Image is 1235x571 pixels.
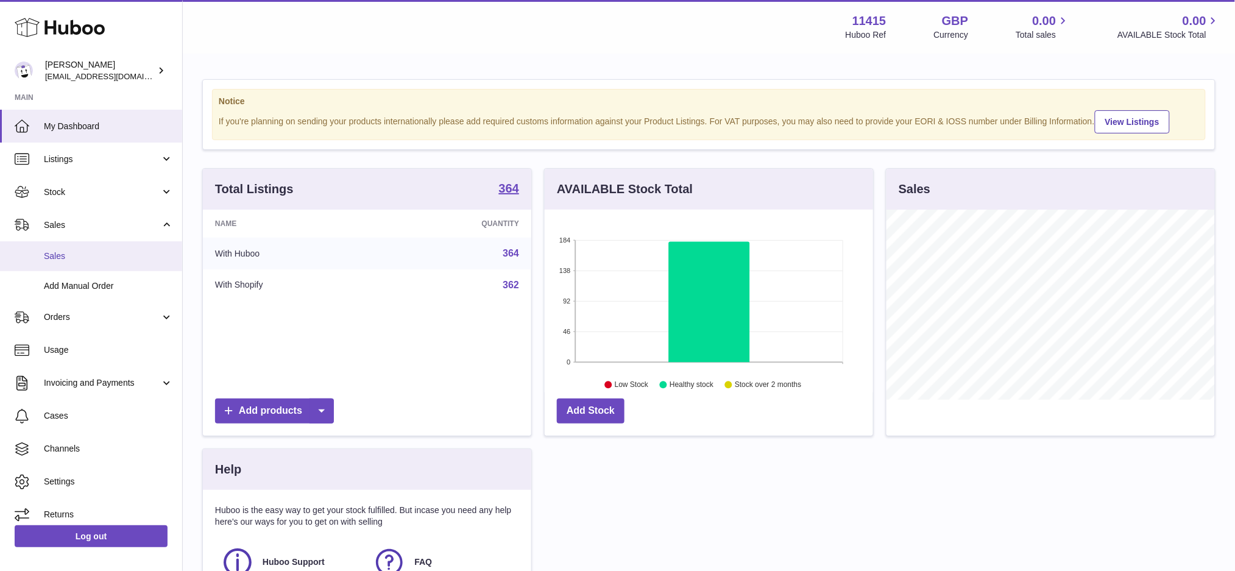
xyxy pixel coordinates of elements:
[852,13,886,29] strong: 11415
[219,108,1199,133] div: If you're planning on sending your products internationally please add required customs informati...
[1016,29,1070,41] span: Total sales
[503,248,519,258] a: 364
[44,186,160,198] span: Stock
[557,181,693,197] h3: AVAILABLE Stock Total
[670,381,714,389] text: Healthy stock
[1117,29,1220,41] span: AVAILABLE Stock Total
[1095,110,1170,133] a: View Listings
[215,399,334,424] a: Add products
[215,505,519,528] p: Huboo is the easy way to get your stock fulfilled. But incase you need any help here's our ways f...
[44,250,173,262] span: Sales
[559,267,570,274] text: 138
[44,476,173,488] span: Settings
[44,377,160,389] span: Invoicing and Payments
[414,556,432,568] span: FAQ
[846,29,886,41] div: Huboo Ref
[567,358,570,366] text: 0
[1033,13,1056,29] span: 0.00
[1016,13,1070,41] a: 0.00 Total sales
[44,509,173,520] span: Returns
[215,461,241,478] h3: Help
[44,443,173,455] span: Channels
[45,59,155,82] div: [PERSON_NAME]
[203,269,380,301] td: With Shopify
[263,556,325,568] span: Huboo Support
[15,525,168,547] a: Log out
[557,399,625,424] a: Add Stock
[934,29,969,41] div: Currency
[44,410,173,422] span: Cases
[563,297,570,305] text: 92
[44,280,173,292] span: Add Manual Order
[942,13,968,29] strong: GBP
[1117,13,1220,41] a: 0.00 AVAILABLE Stock Total
[203,238,380,269] td: With Huboo
[503,280,519,290] a: 362
[15,62,33,80] img: care@shopmanto.uk
[44,311,160,323] span: Orders
[1183,13,1206,29] span: 0.00
[44,121,173,132] span: My Dashboard
[499,182,519,194] strong: 364
[44,219,160,231] span: Sales
[215,181,294,197] h3: Total Listings
[45,71,179,81] span: [EMAIL_ADDRESS][DOMAIN_NAME]
[735,381,801,389] text: Stock over 2 months
[559,236,570,244] text: 184
[563,328,570,335] text: 46
[615,381,649,389] text: Low Stock
[499,182,519,197] a: 364
[899,181,930,197] h3: Sales
[44,154,160,165] span: Listings
[203,210,380,238] th: Name
[219,96,1199,107] strong: Notice
[44,344,173,356] span: Usage
[380,210,531,238] th: Quantity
